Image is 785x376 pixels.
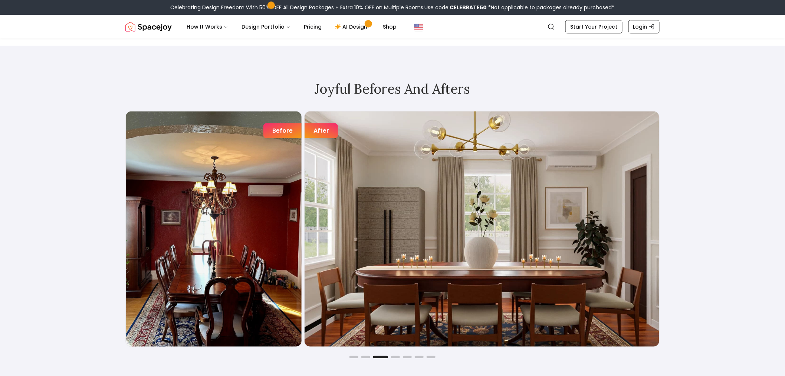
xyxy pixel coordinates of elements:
[236,19,296,34] button: Design Portfolio
[427,356,436,358] button: Go to slide 7
[450,4,487,11] b: CELEBRATE50
[329,19,375,34] a: AI Design
[487,4,615,11] span: *Not applicable to packages already purchased*
[181,19,403,34] nav: Main
[425,4,487,11] span: Use code:
[125,19,172,34] img: Spacejoy Logo
[125,111,660,347] div: Carousel
[125,19,172,34] a: Spacejoy
[305,123,338,138] div: After
[125,111,660,347] div: 3 / 7
[403,356,412,358] button: Go to slide 5
[361,356,370,358] button: Go to slide 2
[565,20,623,33] a: Start Your Project
[181,19,234,34] button: How It Works
[126,111,302,347] img: Dining Room design before designing with Spacejoy
[415,356,424,358] button: Go to slide 6
[628,20,660,33] a: Login
[298,19,328,34] a: Pricing
[305,111,659,347] img: Dining Room design after designing with Spacejoy
[391,356,400,358] button: Go to slide 4
[125,81,660,96] h2: Joyful Befores and Afters
[263,123,302,138] div: Before
[377,19,403,34] a: Shop
[414,22,423,31] img: United States
[349,356,358,358] button: Go to slide 1
[373,356,388,358] button: Go to slide 3
[125,15,660,39] nav: Global
[171,4,615,11] div: Celebrating Design Freedom With 50% OFF All Design Packages + Extra 10% OFF on Multiple Rooms.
